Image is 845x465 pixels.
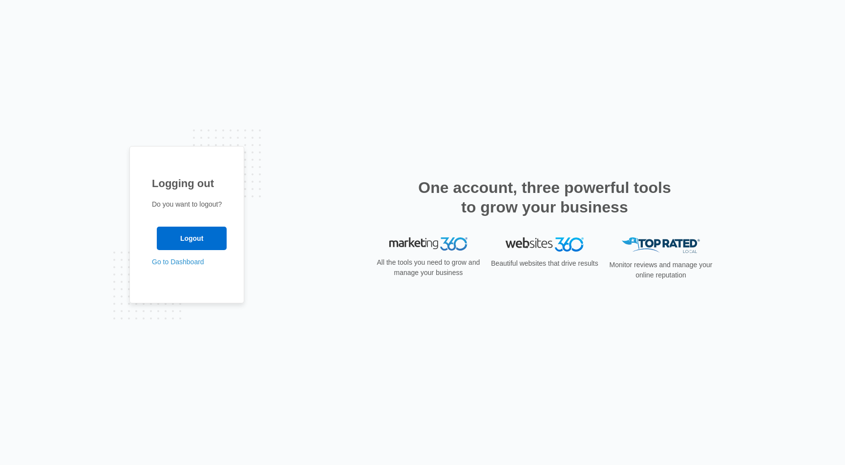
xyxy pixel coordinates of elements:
h2: One account, three powerful tools to grow your business [415,178,674,217]
a: Go to Dashboard [152,258,204,266]
h1: Logging out [152,175,222,191]
img: Marketing 360 [389,237,467,251]
p: Monitor reviews and manage your online reputation [606,260,716,280]
img: Top Rated Local [622,237,700,254]
img: Websites 360 [506,237,584,252]
p: Beautiful websites that drive results [490,258,599,269]
input: Logout [157,227,227,250]
p: Do you want to logout? [152,199,222,210]
p: All the tools you need to grow and manage your business [374,257,483,278]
